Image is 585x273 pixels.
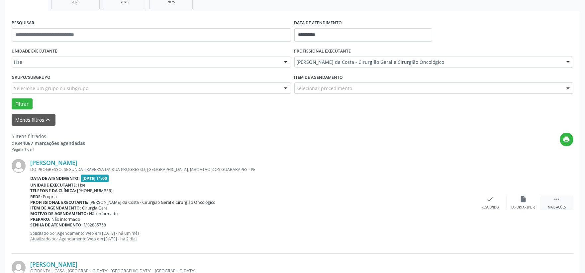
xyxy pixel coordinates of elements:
[512,205,536,210] div: Exportar (PDF)
[45,116,52,123] i: keyboard_arrow_up
[30,211,88,216] b: Motivo de agendamento:
[52,216,80,222] span: Não informado
[84,222,106,228] span: M02885758
[294,18,342,28] label: DATA DE ATENDIMENTO
[90,200,216,205] span: [PERSON_NAME] da Costa - Cirurgião Geral e Cirurgião Oncológico
[30,194,42,200] b: Rede:
[30,188,76,194] b: Telefone da clínica:
[43,194,57,200] span: Própria
[294,46,351,57] label: PROFISSIONAL EXECUTANTE
[12,147,85,152] div: Página 1 de 1
[17,140,85,146] strong: 344067 marcações agendadas
[14,85,88,92] span: Selecione um grupo ou subgrupo
[520,196,527,203] i: insert_drive_file
[12,159,26,173] img: img
[560,133,573,146] button: print
[30,159,77,166] a: [PERSON_NAME]
[12,18,34,28] label: PESQUISAR
[30,182,77,188] b: Unidade executante:
[487,196,494,203] i: check
[81,175,109,182] span: [DATE] 11:00
[12,133,85,140] div: 5 itens filtrados
[89,211,118,216] span: Não informado
[294,72,343,82] label: Item de agendamento
[78,182,86,188] span: Hse
[30,222,83,228] b: Senha de atendimento:
[30,230,474,242] p: Solicitado por Agendamento Web em [DATE] - há um mês Atualizado por Agendamento Web em [DATE] - h...
[563,136,570,143] i: print
[12,46,57,57] label: UNIDADE EXECUTANTE
[30,205,81,211] b: Item de agendamento:
[30,176,80,181] b: Data de atendimento:
[297,85,352,92] span: Selecionar procedimento
[30,261,77,268] a: [PERSON_NAME]
[297,59,560,66] span: [PERSON_NAME] da Costa - Cirurgião Geral e Cirurgião Oncológico
[553,196,560,203] i: 
[82,205,109,211] span: Cirurgia Geral
[30,167,474,172] div: DO PROGRESSO, SEGUNDA TRAVERSA DA RUA PROGRESSO, [GEOGRAPHIC_DATA], JABOATAO DOS GUARARAPES - PE
[12,140,85,147] div: de
[12,114,55,126] button: Menos filtroskeyboard_arrow_up
[77,188,113,194] span: [PHONE_NUMBER]
[12,98,33,110] button: Filtrar
[12,72,50,82] label: Grupo/Subgrupo
[548,205,566,210] div: Mais ações
[482,205,499,210] div: Resolvido
[30,200,88,205] b: Profissional executante:
[30,216,50,222] b: Preparo:
[14,59,277,66] span: Hse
